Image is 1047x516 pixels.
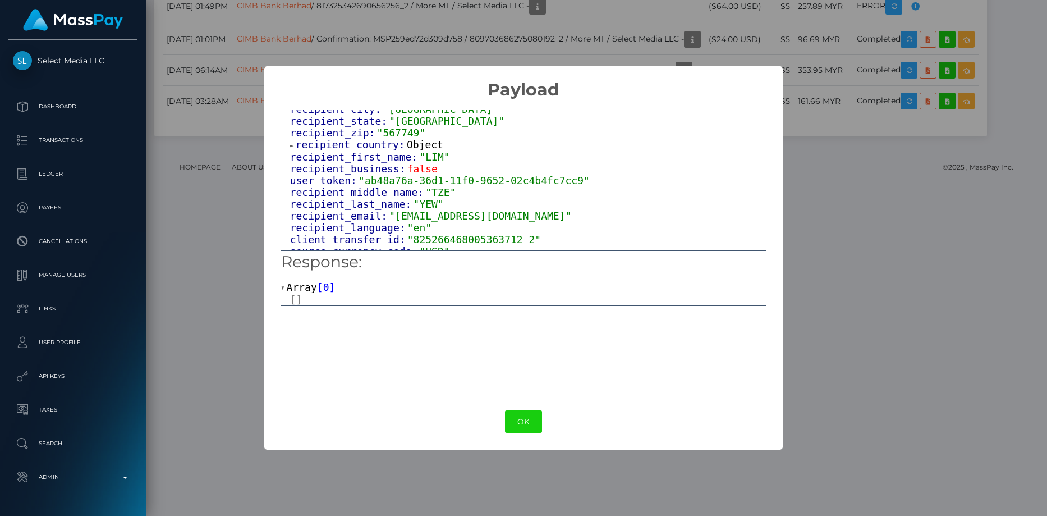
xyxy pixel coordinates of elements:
span: recipient_zip: [290,127,377,139]
span: "[GEOGRAPHIC_DATA]" [383,103,498,115]
span: recipient_last_name: [290,198,414,210]
span: "825266468005363712_2" [407,234,541,245]
span: ] [329,281,335,293]
p: Dashboard [13,98,133,115]
span: source_currency_code: [290,245,420,257]
span: "en" [407,222,431,234]
p: User Profile [13,334,133,351]
span: recipient_country: [296,139,407,150]
span: recipient_first_name: [290,151,420,163]
span: "TZE" [425,186,456,198]
button: OK [505,410,542,433]
span: "[GEOGRAPHIC_DATA]" [389,115,504,127]
span: "YEW" [414,198,444,210]
span: "USD" [419,245,449,257]
p: API Keys [13,368,133,385]
p: Admin [13,469,133,486]
span: "[EMAIL_ADDRESS][DOMAIN_NAME]" [389,210,571,222]
p: Taxes [13,401,133,418]
p: Ledger [13,166,133,182]
span: Array [287,281,317,293]
h2: Payload [264,66,783,100]
span: user_token: [290,175,359,186]
span: recipient_city: [290,103,383,115]
span: recipient_state: [290,115,389,127]
span: recipient_language: [290,222,407,234]
img: Select Media LLC [13,51,32,70]
span: Select Media LLC [8,56,137,66]
span: "LIM" [419,151,449,163]
span: recipient_business: [290,163,407,175]
p: Links [13,300,133,317]
span: [ [317,281,323,293]
span: "567749" [377,127,426,139]
span: false [407,163,438,175]
span: client_transfer_id: [290,234,407,245]
p: Manage Users [13,267,133,284]
p: Search [13,435,133,452]
p: Cancellations [13,233,133,250]
span: Object [407,139,443,150]
img: MassPay Logo [23,9,123,31]
span: recipient_middle_name: [290,186,426,198]
span: "ab48a76a-36d1-11f0-9652-02c4b4fc7cc9" [359,175,590,186]
p: Payees [13,199,133,216]
span: 0 [323,281,329,293]
span: recipient_email: [290,210,389,222]
p: Transactions [13,132,133,149]
h5: Response: [281,251,766,273]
